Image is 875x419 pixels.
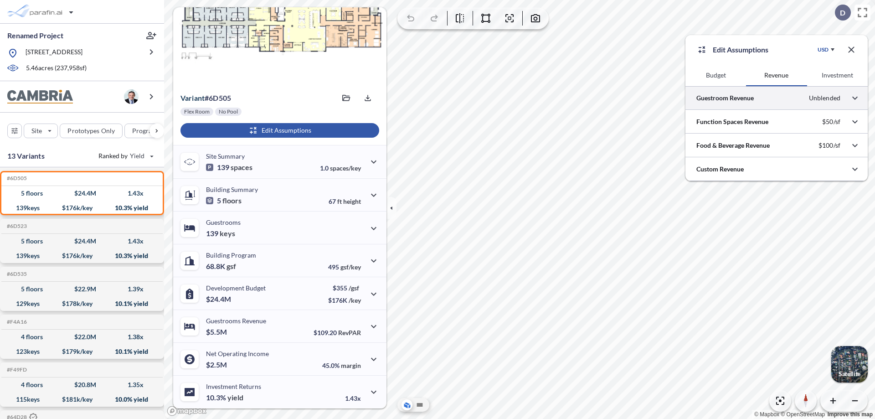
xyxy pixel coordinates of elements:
button: Aerial View [401,399,412,410]
p: $5.5M [206,327,228,336]
img: BrandImage [7,90,73,104]
p: Food & Beverage Revenue [696,141,770,150]
button: Revenue [746,64,807,86]
p: $24.4M [206,295,232,304]
span: /key [349,296,361,304]
button: Prototypes Only [60,124,123,138]
p: 1.43x [345,394,361,402]
span: keys [220,229,235,238]
p: $176K [328,296,361,304]
p: Building Summary [206,186,258,193]
p: 5.46 acres ( 237,958 sf) [26,63,87,73]
span: ft [337,197,342,205]
p: $109.20 [314,329,361,336]
h5: Click to copy the code [5,271,27,277]
p: Development Budget [206,284,266,292]
button: Program [124,124,174,138]
p: 10.3% [206,393,243,402]
p: Building Program [206,251,256,259]
h5: Click to copy the code [5,367,27,373]
img: user logo [124,89,139,104]
p: $100/sf [818,141,840,150]
p: 1.0 [320,164,361,172]
h5: Click to copy the code [5,319,27,325]
p: 13 Variants [7,150,45,161]
button: Site [24,124,58,138]
span: RevPAR [338,329,361,336]
a: Improve this map [828,411,873,418]
button: Investment [807,64,868,86]
p: Edit Assumptions [713,44,768,55]
p: Net Operating Income [206,350,269,357]
span: height [343,197,361,205]
span: gsf [226,262,236,271]
p: Renamed Project [7,31,63,41]
span: yield [227,393,243,402]
a: OpenStreetMap [781,411,825,418]
p: $2.5M [206,360,228,369]
p: Satellite [839,370,860,378]
p: Custom Revenue [696,165,744,174]
p: # 6d505 [180,93,231,103]
span: /gsf [349,284,359,292]
p: $355 [328,284,361,292]
p: 495 [328,263,361,271]
a: Mapbox homepage [167,406,207,416]
p: No Pool [219,108,238,115]
h5: Click to copy the code [5,223,27,229]
p: 139 [206,163,252,172]
p: Prototypes Only [67,126,115,135]
span: spaces/key [330,164,361,172]
p: 5 [206,196,242,205]
button: Ranked by Yield [91,149,160,163]
p: D [840,9,845,17]
p: Site Summary [206,152,245,160]
button: Budget [685,64,746,86]
p: 139 [206,229,235,238]
p: Guestrooms Revenue [206,317,266,325]
p: [STREET_ADDRESS] [26,47,82,59]
p: $50/sf [822,118,840,126]
span: margin [341,362,361,369]
a: Mapbox [754,411,779,418]
div: USD [818,46,829,53]
button: Edit Assumptions [180,123,379,138]
span: Yield [130,151,145,160]
button: Switcher ImageSatellite [831,346,868,383]
p: 45.0% [322,362,361,369]
h5: Click to copy the code [5,175,27,181]
p: Flex Room [184,108,210,115]
p: 68.8K [206,262,236,271]
button: Site Plan [414,399,425,410]
span: spaces [231,163,252,172]
p: Investment Returns [206,383,261,390]
span: gsf/key [340,263,361,271]
p: Guestrooms [206,218,241,226]
span: floors [222,196,242,205]
img: Switcher Image [831,346,868,383]
p: Program [132,126,158,135]
span: Variant [180,93,205,102]
p: 67 [329,197,361,205]
p: Function Spaces Revenue [696,117,768,126]
p: Site [31,126,42,135]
